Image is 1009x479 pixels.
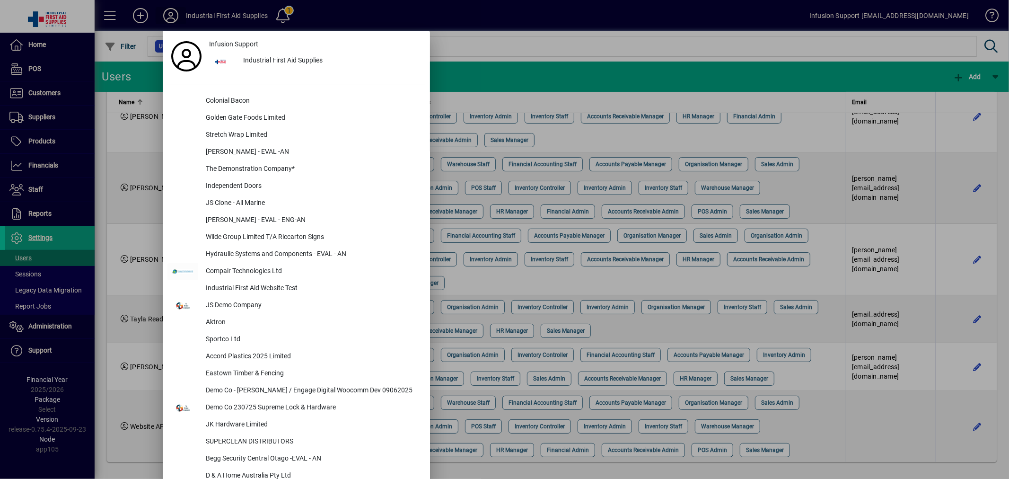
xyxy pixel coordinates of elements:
[167,280,425,297] button: Industrial First Aid Website Test
[167,212,425,229] button: [PERSON_NAME] - EVAL - ENG-AN
[198,451,425,468] div: Begg Security Central Otago -EVAL - AN
[198,178,425,195] div: Independent Doors
[167,382,425,399] button: Demo Co - [PERSON_NAME] / Engage Digital Woocomm Dev 09062025
[198,348,425,365] div: Accord Plastics 2025 Limited
[167,229,425,246] button: Wilde Group Limited T/A Riccarton Signs
[198,314,425,331] div: Aktron
[198,399,425,417] div: Demo Co 230725 Supreme Lock & Hardware
[167,297,425,314] button: JS Demo Company
[167,161,425,178] button: The Demonstration Company*
[167,93,425,110] button: Colonial Bacon
[167,365,425,382] button: Eastown Timber & Fencing
[167,195,425,212] button: JS Clone - All Marine
[198,246,425,263] div: Hydraulic Systems and Components - EVAL - AN
[198,331,425,348] div: Sportco Ltd
[167,417,425,434] button: JK Hardware Limited
[167,331,425,348] button: Sportco Ltd
[167,263,425,280] button: Compair Technologies Ltd
[167,434,425,451] button: SUPERCLEAN DISTRIBUTORS
[198,229,425,246] div: Wilde Group Limited T/A Riccarton Signs
[205,35,425,53] a: Infusion Support
[198,110,425,127] div: Golden Gate Foods Limited
[167,314,425,331] button: Aktron
[167,48,205,65] a: Profile
[198,434,425,451] div: SUPERCLEAN DISTRIBUTORS
[198,212,425,229] div: [PERSON_NAME] - EVAL - ENG-AN
[205,53,425,70] button: Industrial First Aid Supplies
[198,127,425,144] div: Stretch Wrap Limited
[167,144,425,161] button: [PERSON_NAME] - EVAL -AN
[198,297,425,314] div: JS Demo Company
[167,348,425,365] button: Accord Plastics 2025 Limited
[198,93,425,110] div: Colonial Bacon
[167,127,425,144] button: Stretch Wrap Limited
[198,263,425,280] div: Compair Technologies Ltd
[167,399,425,417] button: Demo Co 230725 Supreme Lock & Hardware
[167,246,425,263] button: Hydraulic Systems and Components - EVAL - AN
[198,365,425,382] div: Eastown Timber & Fencing
[198,144,425,161] div: [PERSON_NAME] - EVAL -AN
[209,39,258,49] span: Infusion Support
[236,53,425,70] div: Industrial First Aid Supplies
[198,161,425,178] div: The Demonstration Company*
[167,178,425,195] button: Independent Doors
[167,451,425,468] button: Begg Security Central Otago -EVAL - AN
[198,280,425,297] div: Industrial First Aid Website Test
[198,382,425,399] div: Demo Co - [PERSON_NAME] / Engage Digital Woocomm Dev 09062025
[198,195,425,212] div: JS Clone - All Marine
[167,110,425,127] button: Golden Gate Foods Limited
[198,417,425,434] div: JK Hardware Limited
